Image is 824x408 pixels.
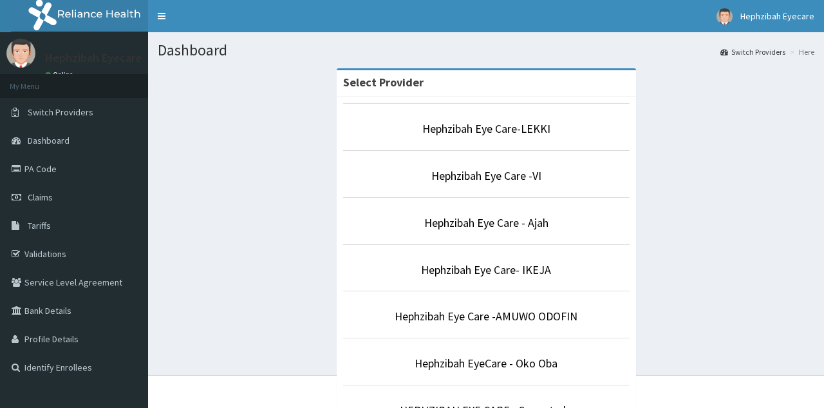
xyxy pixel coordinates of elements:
a: Online [45,70,76,79]
a: Hephzibah Eye Care - Ajah [424,215,548,230]
a: Hephzibah Eye Care -AMUWO ODOFIN [395,309,577,324]
a: Hephzibah Eye Care -VI [431,168,541,183]
li: Here [787,46,814,57]
img: User Image [6,39,35,68]
a: Switch Providers [720,46,785,57]
span: Claims [28,191,53,203]
a: Hephzibah EyeCare - Oko Oba [415,356,557,371]
a: Hephzibah Eye Care-LEKKI [422,121,550,136]
span: Switch Providers [28,106,93,118]
span: Tariffs [28,220,51,231]
span: Dashboard [28,135,70,146]
span: Hephzibah Eyecare [740,10,814,22]
h1: Dashboard [158,42,814,59]
strong: Select Provider [343,75,424,90]
a: Hephzibah Eye Care- IKEJA [421,262,551,277]
p: Hephzibah Eyecare [45,52,142,64]
img: User Image [716,8,733,24]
